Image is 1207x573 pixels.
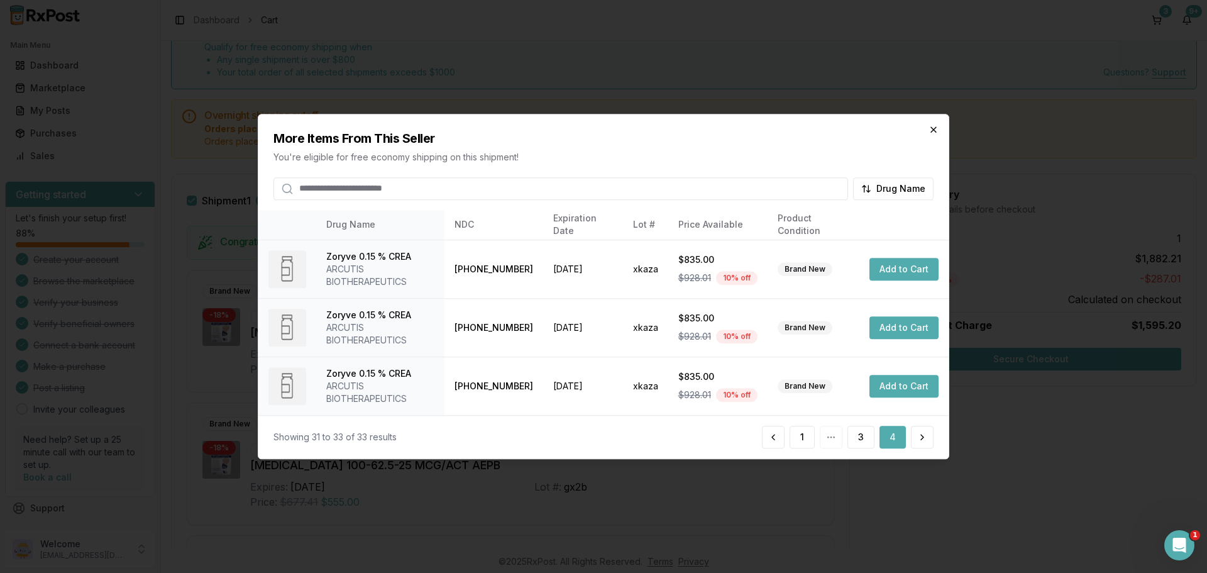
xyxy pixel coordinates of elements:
[543,240,623,299] td: [DATE]
[1164,530,1194,560] iframe: Intercom live chat
[326,250,411,263] div: Zoryve 0.15 % CREA
[853,177,934,200] button: Drug Name
[768,210,859,240] th: Product Condition
[678,312,758,325] div: $835.00
[869,258,939,281] button: Add to Cart
[790,426,815,448] button: 1
[268,250,306,288] img: Zoryve 0.15 % CREA
[1190,530,1200,540] span: 1
[778,321,832,335] div: Brand New
[326,309,411,321] div: Zoryve 0.15 % CREA
[678,253,758,266] div: $835.00
[623,357,668,416] td: xkaza
[869,316,939,339] button: Add to Cart
[273,130,934,147] h2: More Items From This Seller
[273,431,397,443] div: Showing 31 to 33 of 33 results
[668,210,768,240] th: Price Available
[716,271,758,285] div: 10 % off
[678,389,711,401] span: $928.01
[543,210,623,240] th: Expiration Date
[623,299,668,357] td: xkaza
[678,370,758,383] div: $835.00
[876,182,925,195] span: Drug Name
[543,357,623,416] td: [DATE]
[326,321,434,347] div: ARCUTIS BIOTHERAPEUTICS
[778,262,832,276] div: Brand New
[716,388,758,402] div: 10 % off
[444,299,543,357] td: [PHONE_NUMBER]
[326,367,411,380] div: Zoryve 0.15 % CREA
[879,426,906,448] button: 4
[778,379,832,393] div: Brand New
[444,240,543,299] td: [PHONE_NUMBER]
[543,299,623,357] td: [DATE]
[678,272,711,284] span: $928.01
[316,210,444,240] th: Drug Name
[444,357,543,416] td: [PHONE_NUMBER]
[268,367,306,405] img: Zoryve 0.15 % CREA
[326,380,434,405] div: ARCUTIS BIOTHERAPEUTICS
[623,210,668,240] th: Lot #
[678,330,711,343] span: $928.01
[326,263,434,288] div: ARCUTIS BIOTHERAPEUTICS
[268,309,306,347] img: Zoryve 0.15 % CREA
[623,240,668,299] td: xkaza
[273,151,934,164] p: You're eligible for free economy shipping on this shipment!
[847,426,874,448] button: 3
[716,330,758,343] div: 10 % off
[444,210,543,240] th: NDC
[869,375,939,398] button: Add to Cart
